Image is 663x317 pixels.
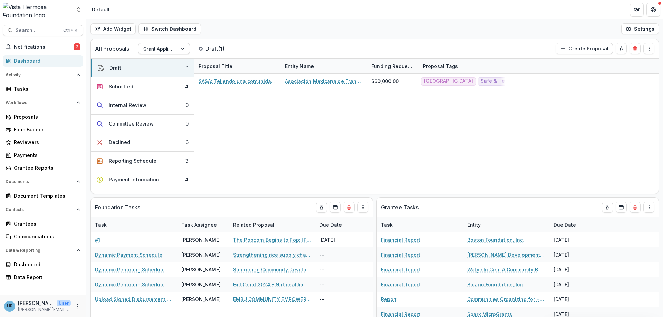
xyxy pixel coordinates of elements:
[181,281,221,288] div: [PERSON_NAME]
[381,266,420,273] a: Financial Report
[91,133,194,152] button: Declined6
[3,259,83,270] a: Dashboard
[467,266,545,273] a: Watye ki Gen, A Community Based Organization
[316,202,327,213] button: toggle-assigned-to-me
[109,157,156,165] div: Reporting Schedule
[91,221,111,228] div: Task
[419,59,505,73] div: Proposal Tags
[549,262,601,277] div: [DATE]
[381,203,419,211] p: Grantee Tasks
[185,139,189,146] div: 6
[3,137,83,148] a: Reviewers
[315,247,367,262] div: --
[6,100,74,105] span: Workflows
[95,281,165,288] a: Dynamic Reporting Schedule
[6,72,74,77] span: Activity
[91,152,194,170] button: Reporting Schedule3
[14,44,74,50] span: Notifications
[315,292,367,307] div: --
[344,202,355,213] button: Delete card
[630,43,641,54] button: Delete card
[3,69,83,80] button: Open Activity
[91,217,177,232] div: Task
[92,6,110,13] div: Default
[381,236,420,244] a: Financial Report
[194,59,281,73] div: Proposal Title
[194,62,237,70] div: Proposal Title
[419,62,462,70] div: Proposal Tags
[556,43,613,54] button: Create Proposal
[643,202,654,213] button: Drag
[549,217,601,232] div: Due Date
[6,248,74,253] span: Data & Reporting
[177,217,229,232] div: Task Assignee
[109,139,130,146] div: Declined
[109,176,159,183] div: Payment Information
[549,232,601,247] div: [DATE]
[315,277,367,292] div: --
[74,43,80,50] span: 3
[463,217,549,232] div: Entity
[185,83,189,90] div: 4
[229,221,279,228] div: Related Proposal
[315,217,367,232] div: Due Date
[616,43,627,54] button: toggle-assigned-to-me
[91,96,194,115] button: Internal Review0
[233,266,311,273] a: Supporting Community Development in [GEOGRAPHIC_DATA]
[205,44,257,53] p: Draft ( 1 )
[90,23,136,34] button: Add Widget
[95,266,165,273] a: Dynamic Reporting Schedule
[3,176,83,187] button: Open Documents
[109,83,133,90] div: Submitted
[3,111,83,122] a: Proposals
[285,78,363,85] a: Asociación Mexicana de Transformación Rural y Urbana A.C (Amextra, Inc.)
[109,120,154,127] div: Committee Review
[181,266,221,273] div: [PERSON_NAME]
[95,236,100,244] a: #1
[643,43,654,54] button: Drag
[91,59,194,77] button: Draft1
[14,220,78,227] div: Grantees
[14,126,78,133] div: Form Builder
[91,170,194,189] button: Payment Information4
[621,23,659,34] button: Settings
[14,274,78,281] div: Data Report
[229,217,315,232] div: Related Proposal
[381,296,397,303] a: Report
[185,101,189,109] div: 0
[6,179,74,184] span: Documents
[371,78,399,85] div: $60,000.00
[18,299,54,307] p: [PERSON_NAME]
[186,64,189,71] div: 1
[3,83,83,95] a: Tasks
[381,251,420,258] a: Financial Report
[16,28,59,33] span: Search...
[281,62,318,70] div: Entity Name
[233,251,311,258] a: Strengthening rice supply chain and food security through agricultural extension services and irr...
[467,281,524,288] a: Boston Foundation, Inc.
[14,85,78,92] div: Tasks
[6,207,74,212] span: Contacts
[185,157,189,165] div: 3
[14,57,78,65] div: Dashboard
[3,124,83,135] a: Form Builder
[57,300,71,306] p: User
[89,4,113,14] nav: breadcrumb
[377,217,463,232] div: Task
[367,62,419,70] div: Funding Requested
[138,23,201,34] button: Switch Dashboard
[602,202,613,213] button: toggle-assigned-to-me
[177,221,221,228] div: Task Assignee
[14,164,78,171] div: Grantee Reports
[367,59,419,73] div: Funding Requested
[3,162,83,174] a: Grantee Reports
[62,27,79,34] div: Ctrl + K
[357,202,368,213] button: Drag
[315,221,346,228] div: Due Date
[3,25,83,36] button: Search...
